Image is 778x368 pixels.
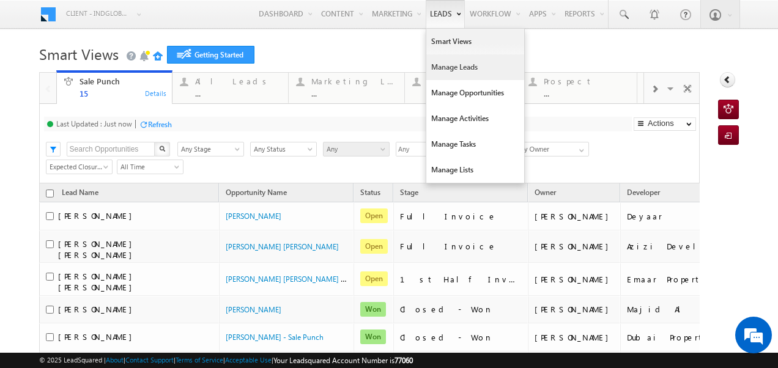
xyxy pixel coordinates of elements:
[544,76,629,86] div: Prospect
[172,73,289,103] a: All Leads...
[46,160,113,174] a: Expected Closure Date
[56,70,173,105] a: Sale Punch15Details
[627,188,660,197] span: Developer
[226,242,339,251] a: [PERSON_NAME] [PERSON_NAME]
[395,356,413,365] span: 77060
[58,271,138,292] span: [PERSON_NAME] [PERSON_NAME]
[80,76,165,86] div: Sale Punch
[627,332,749,343] div: Dubai Properties
[251,144,313,155] span: Any Status
[117,160,183,174] a: All Time
[167,46,254,64] a: Getting Started
[117,161,179,172] span: All Time
[288,73,405,103] a: Marketing Leads...
[394,186,424,202] a: Stage
[106,356,124,364] a: About
[66,7,130,20] span: Client - indglobal1 (77060)
[627,241,749,252] div: Azizi Developments
[178,144,240,155] span: Any Stage
[176,356,223,364] a: Terms of Service
[220,186,293,202] a: Opportunity Name
[195,89,281,98] div: ...
[226,333,324,342] a: [PERSON_NAME] - Sale Punch
[21,64,51,80] img: d_60004797649_company_0_60004797649
[225,356,272,364] a: Acceptable Use
[58,331,138,342] span: [PERSON_NAME]
[125,356,174,364] a: Contact Support
[354,186,387,202] a: Status
[226,212,281,221] a: [PERSON_NAME]
[159,145,165,152] img: Search
[56,186,105,202] span: Lead Name
[396,142,497,156] span: Any
[400,188,418,197] span: Stage
[572,142,588,155] a: Show All Items
[324,144,385,155] span: Any
[535,274,615,285] div: [PERSON_NAME]
[323,142,390,156] a: Any
[521,73,637,103] a: Prospect...
[311,89,397,98] div: ...
[144,87,168,98] div: Details
[58,304,138,314] span: [PERSON_NAME]
[426,54,524,80] a: Manage Leads
[58,210,138,221] span: [PERSON_NAME]
[627,304,749,315] div: Majid Al Futtaim
[627,274,749,285] div: Emaar Properties
[39,355,413,366] span: © 2025 LeadSquared | | | | |
[179,284,222,301] em: Submit
[400,211,522,222] div: Full Invoice
[396,142,507,156] div: Any
[16,113,223,274] textarea: Type your message and click 'Submit'
[426,80,524,106] a: Manage Opportunities
[273,356,413,365] span: Your Leadsquared Account Number is
[535,332,615,343] div: [PERSON_NAME]
[39,44,119,64] span: Smart Views
[400,332,522,343] div: Closed - Won
[250,142,317,156] a: Any Status
[360,329,386,344] span: Won
[426,157,524,183] a: Manage Lists
[195,76,281,86] div: All Leads
[400,274,522,285] div: 1st Half Invoice
[360,271,388,286] span: Open
[226,273,381,284] a: [PERSON_NAME] [PERSON_NAME] - Sale Punch
[426,29,524,54] a: Smart Views
[535,241,615,252] div: [PERSON_NAME]
[513,142,589,156] input: Type to Search
[404,73,521,103] a: Contact...
[46,190,54,197] input: Check all records
[535,304,615,315] div: [PERSON_NAME]
[46,161,108,172] span: Expected Closure Date
[56,119,132,128] div: Last Updated : Just now
[634,117,696,131] button: Actions
[621,186,666,202] a: Developer
[360,302,386,317] span: Won
[535,188,556,197] span: Owner
[400,241,522,252] div: Full Invoice
[80,89,165,98] div: 15
[627,211,749,222] div: Deyaar
[226,188,287,197] span: Opportunity Name
[360,239,388,254] span: Open
[426,106,524,131] a: Manage Activities
[226,305,281,314] a: [PERSON_NAME]
[544,89,629,98] div: ...
[64,64,206,80] div: Leave a message
[400,304,522,315] div: Closed - Won
[58,238,138,260] span: [PERSON_NAME] [PERSON_NAME]
[177,142,244,156] a: Any Stage
[201,6,230,35] div: Minimize live chat window
[311,76,397,86] div: Marketing Leads
[535,211,615,222] div: [PERSON_NAME]
[426,131,524,157] a: Manage Tasks
[67,142,155,156] input: Search Opportunities
[360,208,388,223] span: Open
[148,120,172,129] div: Refresh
